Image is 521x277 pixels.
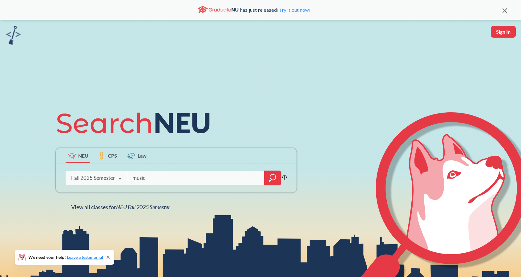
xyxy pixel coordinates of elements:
[71,175,115,181] div: Fall 2025 Semester
[491,26,516,38] button: Sign In
[240,6,310,13] span: has just released!
[269,174,276,182] svg: magnifying glass
[278,7,310,13] a: Try it out now!
[108,152,117,159] span: CPS
[132,172,260,184] input: Class, professor, course number, "phrase"
[6,26,21,45] img: sandbox logo
[6,26,21,47] a: sandbox logo
[264,171,281,185] div: magnifying glass
[138,152,147,159] span: Law
[67,254,103,260] a: Leave a testimonial
[78,152,88,159] span: NEU
[71,204,170,210] span: View all classes for
[116,204,170,210] span: NEU Fall 2025 Semester
[28,255,103,259] span: We need your help!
